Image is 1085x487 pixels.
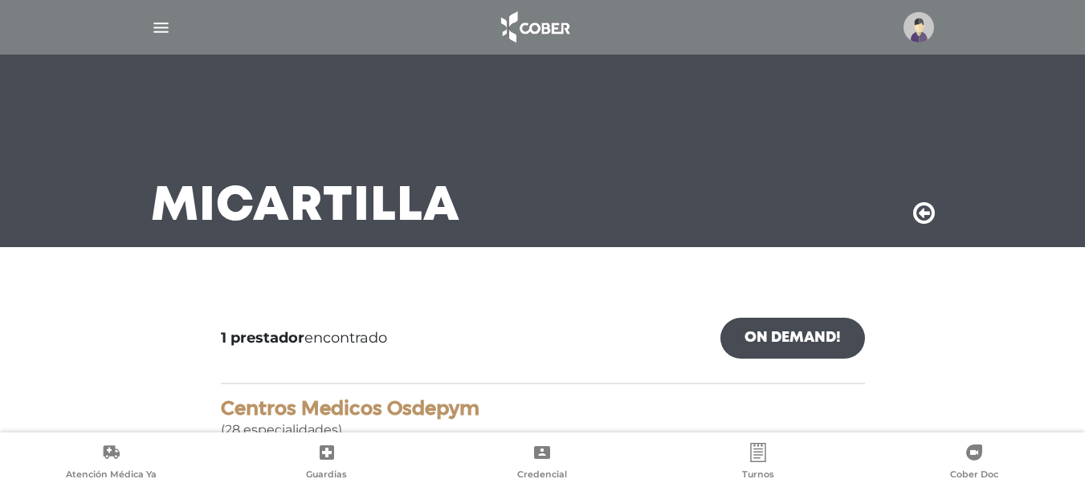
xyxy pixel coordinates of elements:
a: Credencial [434,443,651,484]
a: On Demand! [720,318,865,359]
a: Turnos [651,443,867,484]
span: Turnos [742,469,774,483]
img: logo_cober_home-white.png [492,8,577,47]
h3: Mi Cartilla [151,186,460,228]
a: Guardias [219,443,435,484]
h4: Centros Medicos Osdepym [221,397,865,420]
a: Atención Médica Ya [3,443,219,484]
span: Atención Médica Ya [66,469,157,483]
img: Cober_menu-lines-white.svg [151,18,171,38]
span: Cober Doc [950,469,998,483]
span: encontrado [221,327,387,349]
img: profile-placeholder.svg [903,12,934,43]
a: Cober Doc [866,443,1082,484]
div: (28 especialidades) [221,397,865,440]
b: 1 prestador [221,329,304,347]
span: Credencial [517,469,567,483]
span: Guardias [306,469,347,483]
